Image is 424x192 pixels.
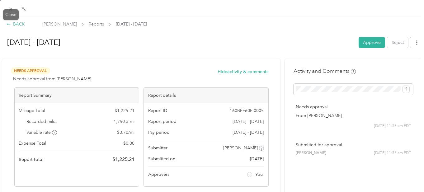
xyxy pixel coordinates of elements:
span: Report period [148,118,177,125]
span: Submitter [148,145,167,151]
span: [DATE] [250,156,264,162]
span: Report total [19,156,44,163]
span: [DATE] 11:53 am EDT [374,123,411,129]
span: $ 1,225.21 [115,107,134,114]
span: $ 1,225.21 [112,156,134,163]
button: Approve [359,37,385,48]
div: BACK [7,21,25,27]
div: Report Summary [15,88,139,103]
p: From [PERSON_NAME] [296,112,411,119]
span: Pay period [148,129,170,136]
span: [PERSON_NAME] [223,145,258,151]
span: Reports [89,21,104,27]
div: Report details [144,88,268,103]
p: Needs approval [296,104,411,110]
h1: Aug 1 - 31, 2025 [1,35,354,50]
span: [PERSON_NAME] [42,21,77,27]
span: [PERSON_NAME] [296,150,326,156]
span: Submitted on [148,156,175,162]
button: Reject [387,37,408,48]
span: 1,750.3 mi [114,118,134,125]
span: Expense Total [19,140,46,147]
span: Mileage Total [19,107,45,114]
span: $ 0.00 [123,140,134,147]
span: [DATE] - [DATE] [233,118,264,125]
span: Report ID [148,107,167,114]
p: Submitted for approval [296,142,411,148]
span: You [255,171,263,178]
span: [DATE] - [DATE] [233,129,264,136]
button: Hideactivity & comments [218,68,269,75]
span: Approvers [148,171,169,178]
span: Needs Approval [11,67,50,74]
span: $ 0.70 / mi [117,129,134,136]
span: [DATE] 11:53 am EDT [374,150,411,156]
iframe: Everlance-gr Chat Button Frame [389,157,424,192]
span: Variable rate [26,129,57,136]
div: Close [3,9,19,20]
span: 160BFF60F-0005 [230,107,264,114]
span: Recorded miles [26,118,57,125]
h4: Activity and Comments [294,67,356,75]
span: Needs approval from [PERSON_NAME] [13,76,91,82]
span: [DATE] - [DATE] [116,21,147,27]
